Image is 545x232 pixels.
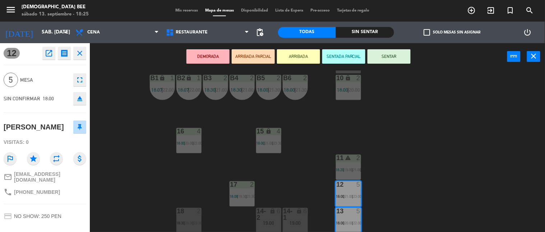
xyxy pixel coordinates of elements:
[510,52,518,60] i: power_input
[296,87,307,93] span: 21:30
[27,152,40,165] i: star
[185,221,193,225] span: 20:30
[277,208,281,214] div: 6
[197,75,201,81] div: 1
[273,141,282,145] span: 23:30
[348,87,349,93] span: |
[4,96,40,101] span: SIN CONFIRMAR
[151,75,151,81] div: B1
[61,28,70,37] i: arrow_drop_down
[487,6,495,15] i: exit_to_app
[176,221,185,225] span: 18:30
[42,47,55,60] button: open_in_new
[197,128,201,135] div: 4
[530,52,538,60] i: close
[356,181,361,188] div: 5
[58,47,71,60] button: receipt
[4,188,12,196] i: phone
[14,189,60,195] span: [PHONE_NUMBER]
[269,87,280,93] span: 21:30
[215,87,216,93] span: |
[170,75,175,81] div: 1
[230,181,231,188] div: 17
[356,75,361,81] div: 2
[353,221,361,225] span: 22:00
[265,141,273,145] span: 21:00
[45,49,53,58] i: open_in_new
[43,96,54,101] span: 18:00
[424,29,480,36] label: Solo mesas sin asignar
[20,76,70,84] span: Mesa
[4,73,18,87] span: 5
[337,87,348,93] span: 18:00
[336,168,344,172] span: 18:20
[296,208,302,214] i: lock
[277,75,281,81] div: 2
[256,141,264,145] span: 18:00
[278,27,336,38] div: Todas
[204,87,216,93] span: 18:30
[232,49,275,64] button: ARRIBADA PARCIAL
[4,152,17,165] i: outlined_flag
[87,30,100,35] span: Cena
[231,87,242,93] span: 18:30
[4,121,64,133] div: [PERSON_NAME]
[60,49,69,58] i: receipt
[361,168,370,172] span: 23:00
[345,194,353,199] span: 21:00
[336,221,344,225] span: 18:00
[162,87,163,93] span: |
[163,87,174,93] span: 22:00
[250,75,254,81] div: 2
[343,168,345,172] span: |
[256,28,264,37] span: pending_actions
[277,128,281,135] div: 4
[250,181,254,188] div: 2
[184,221,185,225] span: |
[337,75,337,81] div: 10
[202,9,237,13] span: Mapa de mesas
[526,6,534,15] i: search
[345,221,353,225] span: 20:00
[307,9,333,13] span: Pre-acceso
[333,9,373,13] span: Tarjetas de regalo
[336,27,394,38] div: Sin sentar
[186,49,230,64] button: DEMORADA
[345,168,353,172] span: 19:00
[336,194,344,199] span: 18:00
[507,51,521,62] button: power_input
[73,152,86,165] i: attach_money
[353,168,361,172] span: 21:00
[356,208,361,214] div: 5
[4,173,12,181] i: mail_outline
[151,87,162,93] span: 18:07
[230,75,231,81] div: B4
[237,194,238,199] span: |
[424,29,430,36] span: check_box_outline_blank
[337,155,337,161] div: 11
[343,221,345,225] span: |
[337,181,337,188] div: 12
[269,208,276,214] i: lock
[14,171,86,183] span: [EMAIL_ADDRESS][DOMAIN_NAME]
[337,208,337,214] div: 13
[178,87,189,93] span: 18:07
[22,4,89,11] div: [DEMOGRAPHIC_DATA] Bee
[22,11,89,18] div: sábado 13. septiembre - 18:25
[189,87,200,93] span: 22:00
[368,49,411,64] button: SENTAR
[345,75,351,81] i: lock
[283,75,284,81] div: B6
[73,47,86,60] button: close
[265,128,272,134] i: lock
[4,136,86,149] div: Visitas: 0
[186,75,192,81] i: lock
[277,49,320,64] button: ARRIBADA
[216,87,227,93] span: 21:00
[303,208,308,214] div: 6
[506,6,515,15] i: turned_in_not
[247,194,255,199] span: 21:30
